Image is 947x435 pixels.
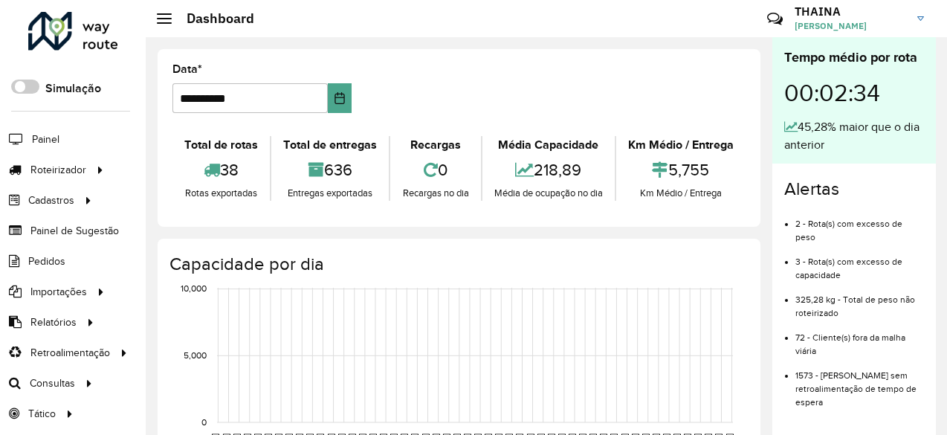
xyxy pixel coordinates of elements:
div: 5,755 [620,154,742,186]
div: Recargas [394,136,476,154]
div: Recargas no dia [394,186,476,201]
li: 72 - Cliente(s) fora da malha viária [795,320,924,358]
div: Total de rotas [176,136,266,154]
div: 45,28% maior que o dia anterior [784,118,924,154]
span: Consultas [30,376,75,391]
div: 00:02:34 [784,68,924,118]
div: Km Médio / Entrega [620,136,742,154]
label: Simulação [45,80,101,97]
span: Roteirizador [30,162,86,178]
li: 1573 - [PERSON_NAME] sem retroalimentação de tempo de espera [795,358,924,409]
span: Pedidos [28,254,65,269]
text: 10,000 [181,284,207,294]
div: 38 [176,154,266,186]
span: Cadastros [28,193,74,208]
div: Média Capacidade [486,136,611,154]
text: 5,000 [184,350,207,360]
li: 2 - Rota(s) com excesso de peso [795,206,924,244]
h4: Capacidade por dia [169,254,746,275]
span: Retroalimentação [30,345,110,361]
text: 0 [201,417,207,427]
div: Km Médio / Entrega [620,186,742,201]
li: 325,28 kg - Total de peso não roteirizado [795,282,924,320]
label: Data [172,60,202,78]
span: [PERSON_NAME] [795,19,906,33]
h3: THAINA [795,4,906,19]
div: 218,89 [486,154,611,186]
div: 636 [275,154,385,186]
h4: Alertas [784,178,924,200]
span: Importações [30,284,87,300]
a: Contato Rápido [759,3,791,35]
div: Rotas exportadas [176,186,266,201]
div: Total de entregas [275,136,385,154]
span: Painel de Sugestão [30,223,119,239]
h2: Dashboard [172,10,254,27]
button: Choose Date [328,83,352,113]
li: 3 - Rota(s) com excesso de capacidade [795,244,924,282]
span: Tático [28,406,56,422]
div: Tempo médio por rota [784,48,924,68]
div: Entregas exportadas [275,186,385,201]
div: 0 [394,154,476,186]
div: Média de ocupação no dia [486,186,611,201]
span: Relatórios [30,315,77,330]
span: Painel [32,132,59,147]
